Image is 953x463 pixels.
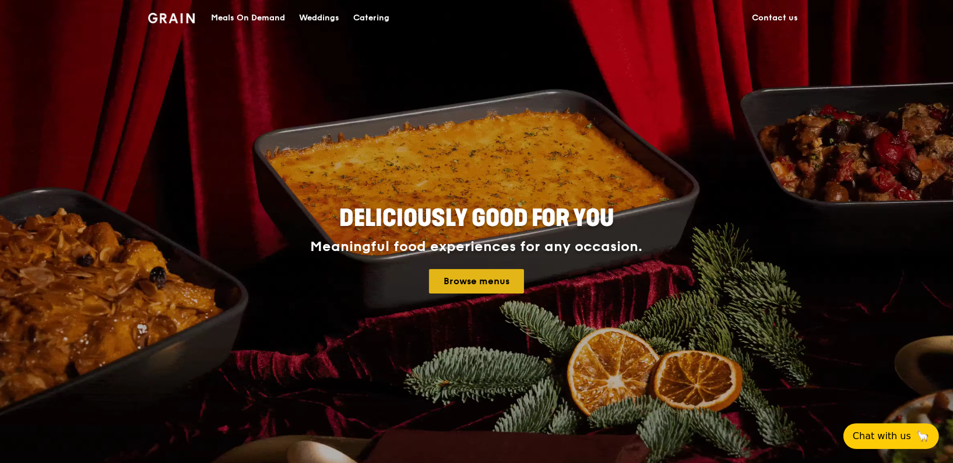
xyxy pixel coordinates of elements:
[346,1,396,36] a: Catering
[429,269,524,294] a: Browse menus
[267,239,687,255] div: Meaningful food experiences for any occasion.
[292,1,346,36] a: Weddings
[916,429,930,443] span: 🦙
[148,13,195,23] img: Grain
[339,204,614,232] span: Deliciously good for you
[353,1,389,36] div: Catering
[211,1,285,36] div: Meals On Demand
[745,1,806,36] a: Contact us
[843,423,939,449] button: Chat with us🦙
[299,1,339,36] div: Weddings
[853,429,911,443] span: Chat with us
